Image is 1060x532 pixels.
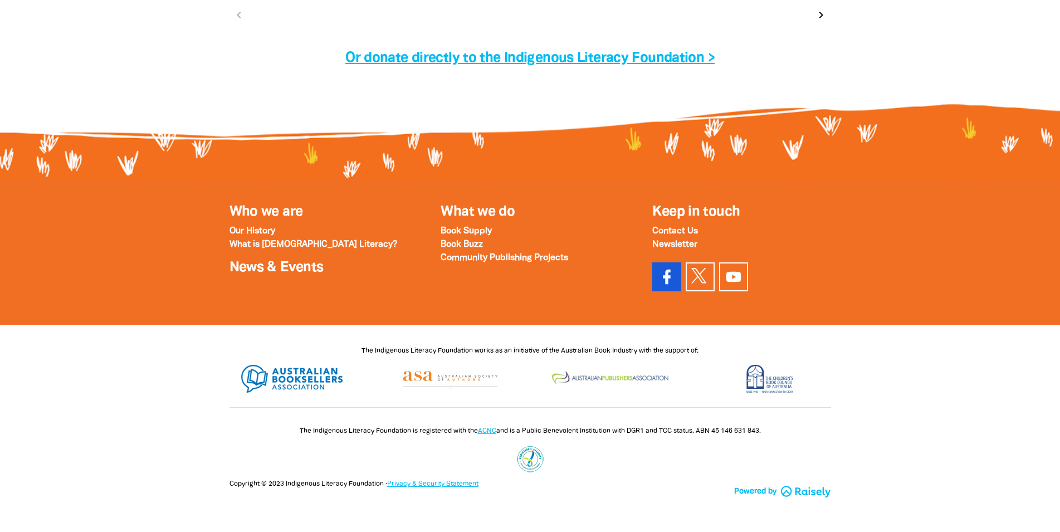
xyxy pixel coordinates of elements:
a: What we do [441,206,515,218]
a: Find us on YouTube [719,262,748,291]
span: Keep in touch [652,206,740,218]
a: Book Supply [441,227,492,235]
a: Powered by [734,486,831,497]
a: Visit our facebook page [652,262,681,291]
a: Book Buzz [441,241,483,248]
span: Copyright © 2023 Indigenous Literacy Foundation · [229,481,478,487]
a: Or donate directly to the Indigenous Literacy Foundation > [345,52,715,65]
span: The Indigenous Literacy Foundation is registered with the and is a Public Benevolent Institution ... [300,428,761,434]
a: News & Events [229,261,324,274]
a: What is [DEMOGRAPHIC_DATA] Literacy? [229,241,397,248]
a: Who we are [229,206,303,218]
a: Community Publishing Projects [441,254,568,262]
a: Contact Us [652,227,698,235]
i: chevron_right [814,8,828,22]
a: ACNC [478,428,496,434]
a: Privacy & Security Statement [387,481,478,487]
a: Newsletter [652,241,697,248]
button: Next page [813,7,829,23]
a: Our History [229,227,275,235]
a: Find us on Twitter [686,262,715,291]
span: The Indigenous Literacy Foundation works as an initiative of the Australian Book Industry with th... [362,348,698,354]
